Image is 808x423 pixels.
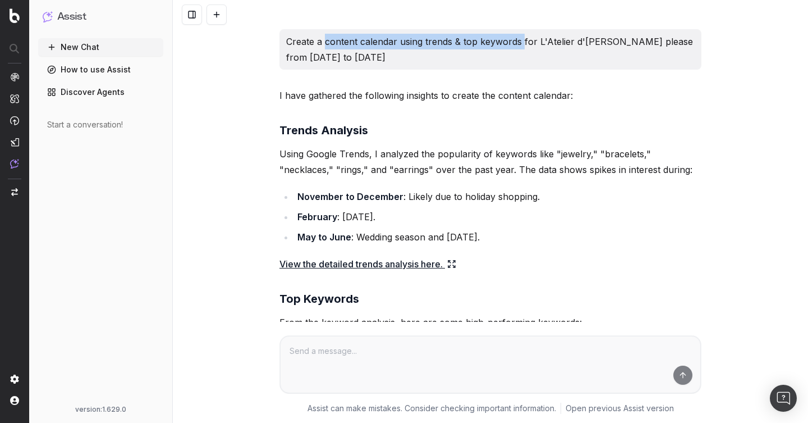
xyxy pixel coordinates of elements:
div: version: 1.629.0 [43,405,159,414]
strong: Trends Analysis [279,124,368,137]
img: Assist [10,159,19,169]
h1: Assist [57,9,86,25]
strong: February [297,211,337,222]
a: Open previous Assist version [566,403,674,414]
a: View the detailed trends analysis here. [279,256,456,272]
p: From the keyword analysis, here are some high-performing keywords: [279,315,701,330]
p: Assist can make mistakes. Consider checking important information. [307,403,556,414]
button: Assist [43,9,159,25]
button: New Chat [38,38,163,56]
a: Discover Agents [38,83,163,101]
strong: May to June [297,231,351,243]
p: Create a content calendar using trends & top keywords for L'Atelier d'[PERSON_NAME] please from [... [286,34,695,65]
p: I have gathered the following insights to create the content calendar: [279,88,701,103]
img: Activation [10,116,19,125]
div: Start a conversation! [47,119,154,130]
div: Open Intercom Messenger [770,385,797,412]
a: How to use Assist [38,61,163,79]
img: My account [10,396,19,405]
strong: Top Keywords [279,292,359,306]
img: Studio [10,138,19,147]
li: : [DATE]. [294,209,701,225]
img: Setting [10,375,19,384]
li: : Wedding season and [DATE]. [294,229,701,245]
img: Switch project [11,188,18,196]
img: Intelligence [10,94,19,103]
li: : Likely due to holiday shopping. [294,189,701,204]
img: Botify logo [10,8,20,23]
p: Using Google Trends, I analyzed the popularity of keywords like "jewelry," "bracelets," "necklace... [279,146,701,178]
img: Assist [43,11,53,22]
img: Analytics [10,72,19,81]
strong: November to December [297,191,403,202]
